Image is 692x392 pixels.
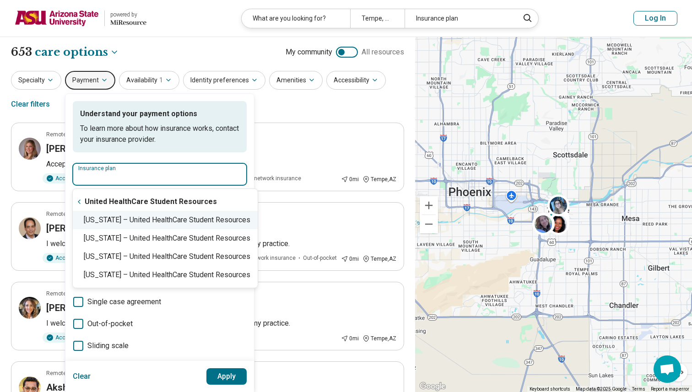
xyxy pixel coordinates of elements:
[73,266,258,284] div: [US_STATE] – United HealthCare Student Resources
[35,44,119,60] button: Care options
[46,159,396,170] p: Accepting new patients
[80,108,239,119] p: Understand your payment options
[269,71,323,90] button: Amenities
[654,355,681,383] div: Open chat
[651,387,689,392] a: Report a map error
[633,11,677,26] button: Log In
[362,255,396,263] div: Tempe , AZ
[341,255,359,263] div: 0 mi
[362,47,404,58] span: All resources
[43,173,105,183] div: Accepting clients
[303,254,337,262] span: Out-of-pocket
[80,123,239,145] p: To learn more about how insurance works, contact your insurance provider.
[46,238,396,249] p: I welcome and affirm clients of all identities and backgrounds in my practice.
[73,211,258,229] div: [US_STATE] – United HealthCare Student Resources
[11,44,119,60] h1: 653
[15,7,99,29] img: Arizona State University
[183,71,265,90] button: Identity preferences
[11,93,50,115] div: Clear filters
[46,318,396,329] p: I welcome and affirm clients of all identities and backgrounds at my practice.
[78,166,241,171] label: Insurance plan
[159,75,163,85] span: 1
[110,11,146,19] div: powered by
[46,290,97,298] p: Remote or In-person
[43,253,105,263] div: Accepting clients
[65,71,115,90] button: Payment
[46,130,97,139] p: Remote or In-person
[87,318,133,329] span: Out-of-pocket
[73,193,258,284] div: Suggestions
[43,333,105,343] div: Accepting clients
[46,210,97,218] p: Remote or In-person
[206,368,247,385] button: Apply
[46,222,118,235] h3: [PERSON_NAME]
[362,334,396,343] div: Tempe , AZ
[242,9,350,28] div: What are you looking for?
[286,47,332,58] span: My community
[46,142,118,155] h3: [PERSON_NAME]
[73,247,258,266] div: [US_STATE] – United HealthCare Student Resources
[73,368,91,385] button: Clear
[350,9,405,28] div: Tempe, AZ 85281
[35,44,108,60] span: care options
[420,196,438,215] button: Zoom in
[243,254,296,262] span: In-network insurance
[73,193,258,211] div: United HealthCare Student Resources
[11,71,61,90] button: Specialty
[73,229,258,247] div: [US_STATE] – United HealthCare Student Resources
[405,9,513,28] div: Insurance plan
[341,334,359,343] div: 0 mi
[87,296,161,307] span: Single case agreement
[87,340,129,351] span: Sliding scale
[248,174,301,183] span: In-network insurance
[362,175,396,183] div: Tempe , AZ
[46,369,97,377] p: Remote or In-person
[46,301,118,314] h3: [PERSON_NAME]
[576,387,627,392] span: Map data ©2025 Google
[119,71,179,90] button: Availability
[632,387,645,392] a: Terms (opens in new tab)
[341,175,359,183] div: 0 mi
[326,71,386,90] button: Accessibility
[420,215,438,233] button: Zoom out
